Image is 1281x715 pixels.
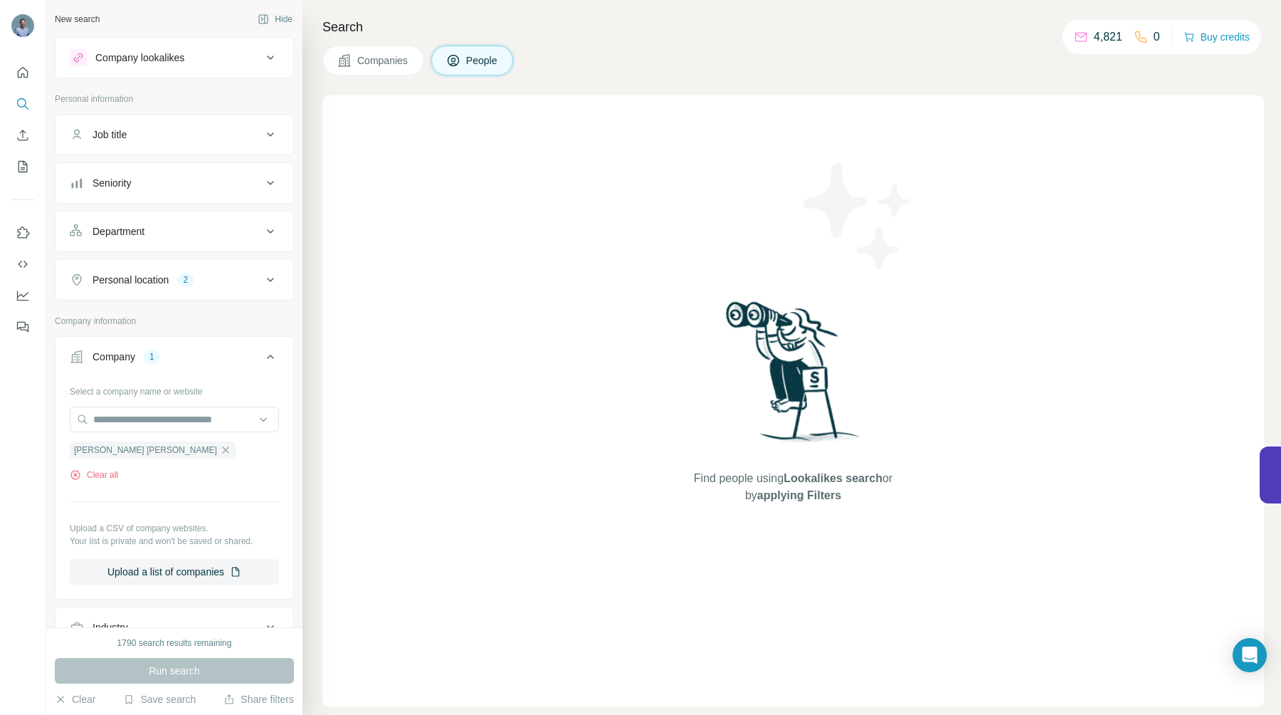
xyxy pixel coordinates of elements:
div: Seniority [93,176,131,190]
button: Clear all [70,469,118,481]
button: Dashboard [11,283,34,308]
button: Enrich CSV [11,122,34,148]
div: Company [93,350,135,364]
div: Job title [93,127,127,142]
button: Department [56,214,293,249]
div: 1790 search results remaining [117,637,232,649]
img: Avatar [11,14,34,37]
span: Companies [357,53,409,68]
div: Company lookalikes [95,51,184,65]
button: Quick start [11,60,34,85]
button: Search [11,91,34,117]
button: Job title [56,118,293,152]
div: Select a company name or website [70,380,279,398]
button: Clear [55,692,95,706]
p: Company information [55,315,294,328]
div: New search [55,13,100,26]
p: Personal information [55,93,294,105]
button: Upload a list of companies [70,559,279,585]
h4: Search [322,17,1264,37]
button: Company1 [56,340,293,380]
span: [PERSON_NAME] [PERSON_NAME] [74,444,217,456]
div: 2 [177,273,194,286]
button: My lists [11,154,34,179]
button: Seniority [56,166,293,200]
span: People [466,53,499,68]
button: Feedback [11,314,34,340]
button: Company lookalikes [56,41,293,75]
button: Personal location2 [56,263,293,297]
span: Find people using or by [679,470,907,504]
button: Buy credits [1184,27,1250,47]
button: Use Surfe API [11,251,34,277]
img: Surfe Illustration - Stars [794,152,922,281]
button: Use Surfe on LinkedIn [11,220,34,246]
p: Upload a CSV of company websites. [70,522,279,535]
span: applying Filters [757,489,841,501]
div: 1 [144,350,160,363]
div: Personal location [93,273,169,287]
span: Lookalikes search [784,472,882,484]
p: Your list is private and won't be saved or shared. [70,535,279,548]
button: Save search [123,692,196,706]
div: Department [93,224,144,239]
div: Industry [93,620,128,635]
p: 4,821 [1094,28,1122,46]
img: Surfe Illustration - Woman searching with binoculars [719,298,868,456]
button: Hide [248,9,302,30]
p: 0 [1154,28,1160,46]
div: Open Intercom Messenger [1233,638,1267,672]
button: Industry [56,610,293,644]
button: Share filters [223,692,294,706]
